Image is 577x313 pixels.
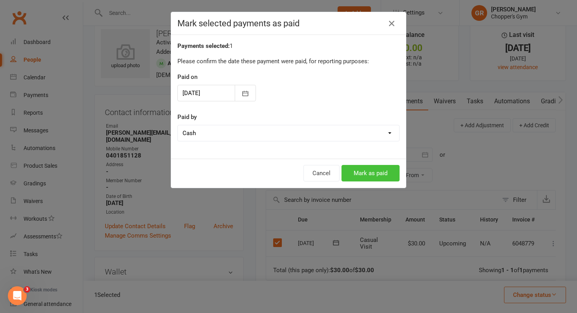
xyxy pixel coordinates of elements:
label: Paid on [177,72,197,82]
span: 3 [24,286,30,293]
strong: Payments selected: [177,42,230,49]
iframe: Intercom live chat [8,286,27,305]
p: Please confirm the date these payment were paid, for reporting purposes: [177,57,400,66]
button: Close [385,17,398,30]
button: Mark as paid [341,165,400,181]
label: Paid by [177,112,197,122]
div: 1 [177,41,400,51]
h4: Mark selected payments as paid [177,18,400,28]
button: Cancel [303,165,340,181]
